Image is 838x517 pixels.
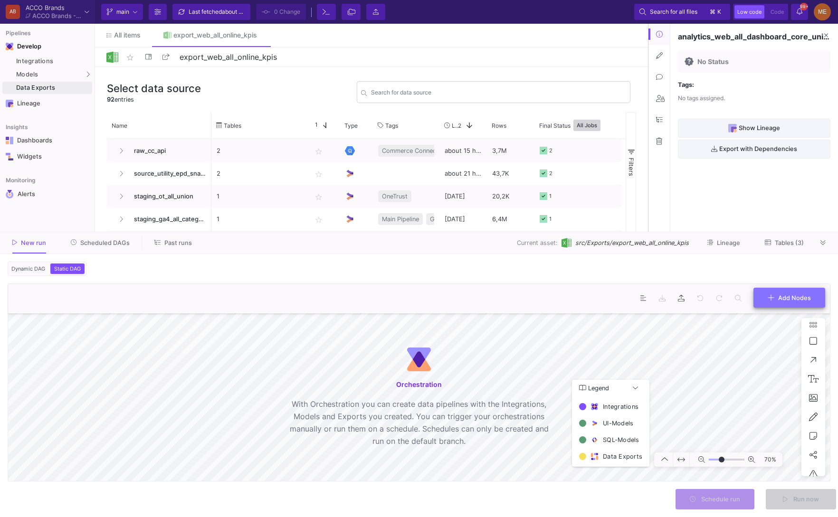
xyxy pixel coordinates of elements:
button: ⌘k [707,6,725,18]
p: With Orchestration you can create data pipelines with the Integrations, Models and Exports you cr... [286,398,552,447]
p: 2 [217,140,301,162]
div: Data Exports [603,452,642,461]
button: ME [811,3,831,20]
div: [DATE] [439,185,487,207]
div: 24,1M [487,230,534,253]
div: 3,7M [487,139,534,162]
span: Export with Dependencies [717,145,797,152]
span: Tags [385,122,398,129]
button: Scheduled DAGs [59,235,142,250]
div: Tags: [678,82,830,88]
img: model-sql.svg [591,436,598,443]
span: Main Pipeline [382,208,419,230]
span: Past runs [164,239,192,246]
div: 1 [549,231,552,253]
div: 1 [549,185,552,207]
div: 2 [549,162,552,185]
p: 1 [217,208,301,230]
img: no status [685,57,694,66]
button: 99+ [791,4,808,20]
div: AB [6,5,20,19]
mat-expansion-panel-header: Navigation iconDevelop [2,39,92,54]
img: Navigation icon [6,137,13,144]
div: Lineage [17,100,79,107]
span: Rows [492,122,506,129]
div: export_web_all_online_kpis [173,31,257,39]
button: Past runs [143,235,203,250]
div: 20,2K [487,185,534,207]
span: OneTrust [382,185,408,207]
p: 1 [217,231,301,253]
span: Scheduled DAGs [80,239,130,246]
div: Integrations [603,402,638,411]
button: Last fetchedabout 10 hours ago [172,4,250,20]
div: Alerts [18,190,79,198]
div: 43,7K [487,162,534,185]
img: Google BigQuery [345,146,355,156]
div: about [DATE] [439,230,487,253]
img: Tab icon [163,31,171,39]
div: [DATE] [439,207,487,230]
span: ⌘ [710,6,715,18]
img: Navigation icon [6,100,13,107]
a: Navigation iconWidgets [2,149,92,164]
span: Tables [224,122,241,129]
img: UI Model [345,169,355,179]
button: Static DAG [50,263,85,274]
img: Navigation icon [6,190,14,198]
div: SQL-Models [603,435,639,444]
img: Navigation icon [6,43,13,50]
span: Dynamic DAG [10,265,47,272]
span: Last Used [452,122,458,129]
div: UI-Models [603,419,633,428]
input: Search for name, tables, ... [371,90,626,97]
a: Navigation iconLineage [2,96,92,111]
div: ACCO Brands - Main [32,13,81,19]
h3: Select data source [107,82,201,94]
div: Legend [572,396,649,467]
a: Data Exports [2,82,92,94]
span: 99+ [800,3,808,10]
span: staging_ot_all_union [128,185,206,207]
span: Static DAG [52,265,83,272]
div: ACCO Brands [26,5,81,11]
span: Low code [737,9,762,15]
span: All items [114,31,141,39]
span: Show Lineage [739,124,780,132]
div: analytics_web_all_dashboard_core_unioned [678,31,830,42]
img: orchestration.svg [407,348,431,371]
span: Search for all files [650,5,697,19]
span: New run [21,239,46,246]
div: 2 [549,140,552,162]
button: Add Nodes [753,288,825,308]
div: Develop [17,43,31,50]
div: entries [107,95,201,104]
mat-card-title: Orchestration [396,381,442,388]
span: 2 [458,122,461,129]
span: No Status [697,58,729,66]
span: Type [344,122,358,129]
img: [Legacy] Excel [562,238,571,248]
button: Low code [734,5,764,19]
img: Logo [106,51,118,63]
a: Navigation iconAlerts [2,186,92,202]
span: Current asset: [517,238,558,247]
img: integration.svg [591,403,598,410]
img: model-ui.svg [591,420,598,427]
a: Navigation iconDashboards [2,133,92,148]
span: staging_ga4_all_enrich_step_0 [128,231,206,253]
button: main [101,4,143,20]
div: Data Exports [16,84,90,92]
mat-expansion-panel-header: Legend [572,380,649,396]
div: 6,4M [487,207,534,230]
button: All Jobs [573,120,600,131]
span: Add Nodes [778,294,811,301]
button: New run [1,235,57,250]
span: staging_ga4_all_categorize [128,208,206,230]
div: Last fetched [189,5,246,19]
img: UI Model [345,191,355,201]
div: ME [814,3,831,20]
div: Integrations [16,57,90,65]
span: src/Exports/export_web_all_online_kpis [575,238,689,247]
span: Filters [628,158,635,176]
